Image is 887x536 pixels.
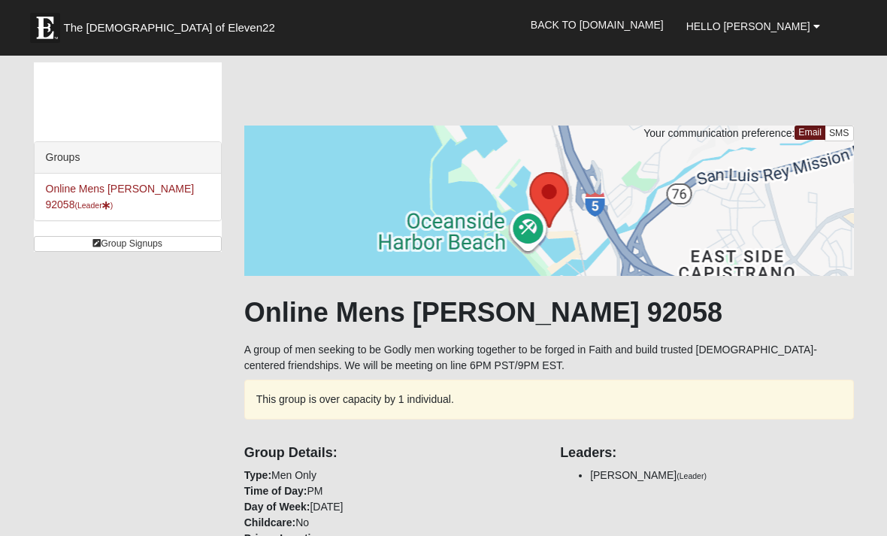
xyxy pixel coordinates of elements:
h1: Online Mens [PERSON_NAME] 92058 [244,296,854,329]
div: Groups [35,142,221,174]
small: (Leader ) [74,201,113,210]
a: Hello [PERSON_NAME] [675,8,831,45]
a: SMS [825,126,854,141]
h4: Leaders: [560,445,853,462]
a: The [DEMOGRAPHIC_DATA] of Eleven22 [23,5,323,43]
li: [PERSON_NAME] [590,468,853,483]
span: The [DEMOGRAPHIC_DATA] of Eleven22 [64,20,275,35]
a: Back to [DOMAIN_NAME] [519,6,675,44]
a: Group Signups [34,236,222,252]
a: Online Mens [PERSON_NAME] 92058(Leader) [46,183,195,210]
small: (Leader) [677,471,707,480]
img: Eleven22 logo [30,13,60,43]
strong: Time of Day: [244,485,307,497]
h4: Group Details: [244,445,537,462]
span: Your communication preference: [643,127,795,139]
span: Hello [PERSON_NAME] [686,20,810,32]
strong: Type: [244,469,271,481]
a: Email [795,126,825,140]
div: This group is over capacity by 1 individual. [244,380,854,419]
strong: Day of Week: [244,501,310,513]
